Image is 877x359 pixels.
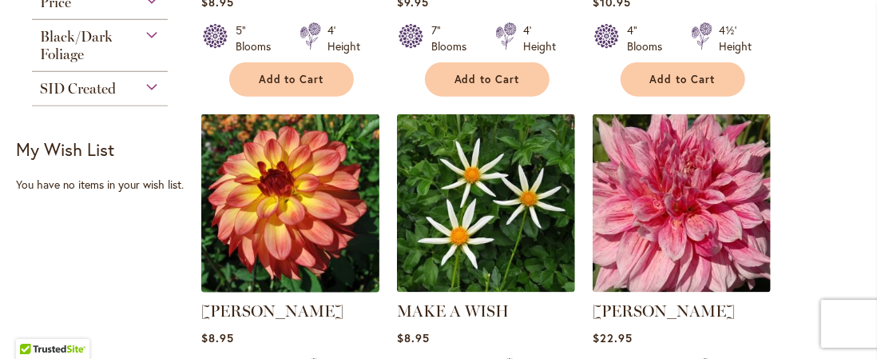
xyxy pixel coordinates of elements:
span: Black/Dark Foliage [40,28,113,63]
button: Add to Cart [425,62,550,97]
span: $22.95 [593,330,633,345]
img: MAKE A WISH [397,114,575,293]
div: 4' Height [523,22,556,54]
a: MAKE A WISH [397,301,509,321]
div: 5" Blooms [236,22,280,54]
button: Add to Cart [621,62,745,97]
img: MAI TAI [196,110,383,297]
strong: My Wish List [16,138,114,161]
button: Add to Cart [229,62,354,97]
img: MAKI [593,114,771,293]
a: MAKI [593,281,771,296]
span: Add to Cart [454,73,520,86]
span: SID Created [40,80,116,98]
div: You have no items in your wish list. [16,177,192,193]
iframe: Launch Accessibility Center [12,302,57,347]
a: [PERSON_NAME] [201,301,343,321]
div: 4' Height [327,22,360,54]
a: MAI TAI [201,281,379,296]
div: 4" Blooms [627,22,672,54]
a: [PERSON_NAME] [593,301,735,321]
div: 4½' Height [719,22,752,54]
div: 7" Blooms [431,22,476,54]
span: $8.95 [397,330,430,345]
span: Add to Cart [650,73,716,86]
span: $8.95 [201,330,234,345]
span: Add to Cart [259,73,324,86]
a: MAKE A WISH [397,281,575,296]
